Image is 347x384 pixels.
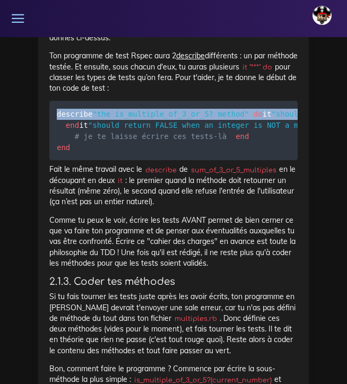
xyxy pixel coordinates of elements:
span: end [66,120,79,129]
h4: 2.1.3. Coder tes méthodes [49,276,298,287]
u: describe [176,51,205,60]
p: Ton programme de test Rspec aura 2 différents : un par méthode testée. Et ensuite, sous chacun d'... [49,50,298,93]
span: end [57,143,70,151]
span: do [254,109,263,118]
code: describe [142,165,179,176]
code: it [115,176,125,186]
span: "the is_multiple_of_3_or_5? method" [92,109,249,118]
span: end [236,132,249,140]
p: Comme tu peux le voir, écrire les tests AVANT permet de bien cerner ce que va faire ton programme... [49,215,298,268]
p: Si tu fais tourner les tests juste après les avoir écrits, ton programme en [PERSON_NAME] devrait... [49,291,298,356]
img: avatar [313,6,332,25]
p: Fait le même travail avec le de en le découpant en deux : le premier quand la méthode doit retour... [49,164,298,207]
span: # je te laisse écrire ces tests-là [75,132,227,140]
code: sum_of_3_or_5_multiples [188,165,279,176]
code: multiples.rb [171,313,220,324]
